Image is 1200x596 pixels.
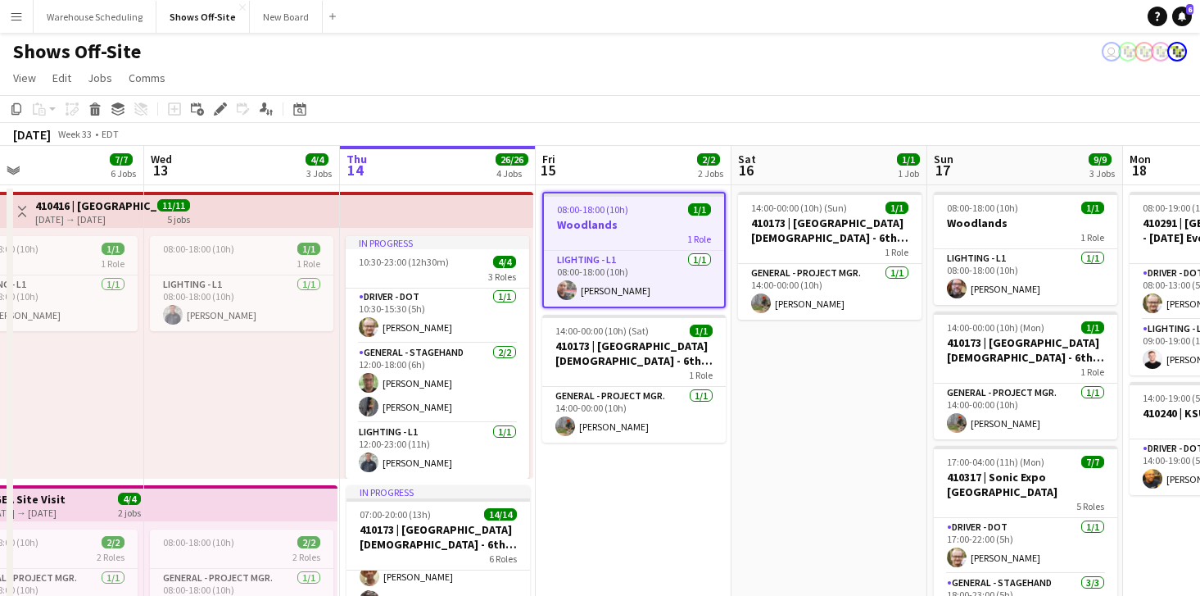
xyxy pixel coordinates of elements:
app-job-card: 14:00-00:00 (10h) (Sun)1/1410173 | [GEOGRAPHIC_DATA][DEMOGRAPHIC_DATA] - 6th Grade Fall Camp FFA ... [738,192,922,320]
span: 5 Roles [1076,500,1104,512]
div: In progress [346,236,529,249]
span: 4/4 [306,153,328,166]
h3: Woodlands [544,217,724,232]
app-job-card: 08:00-18:00 (10h)1/1Woodlands1 RoleLighting - L11/108:00-18:00 (10h)[PERSON_NAME] [542,192,726,308]
div: 2 Jobs [698,167,723,180]
h3: 410173 | [GEOGRAPHIC_DATA][DEMOGRAPHIC_DATA] - 6th Grade Fall Camp FFA 2025 [738,216,922,245]
span: Edit [52,71,71,85]
span: View [13,71,36,85]
div: 3 Jobs [1089,167,1115,180]
span: Thu [346,152,367,166]
div: EDT [102,128,119,140]
span: Sun [934,152,953,166]
span: 9/9 [1089,153,1112,166]
span: 1/1 [297,243,320,255]
a: Jobs [81,67,119,89]
span: 08:00-18:00 (10h) [163,536,234,548]
app-card-role: Driver - DOT1/110:30-15:30 (5h)[PERSON_NAME] [346,288,529,343]
span: 6 Roles [489,553,517,565]
span: 1/1 [1081,321,1104,334]
span: 13 [148,161,172,180]
span: 1 Role [687,233,711,245]
span: Fri [542,152,555,166]
span: 1 Role [101,257,125,270]
span: 2/2 [697,153,720,166]
span: 1/1 [102,243,125,255]
app-job-card: 08:00-18:00 (10h)1/1Woodlands1 RoleLighting - L11/108:00-18:00 (10h)[PERSON_NAME] [934,192,1117,305]
span: Comms [129,71,165,85]
app-job-card: In progress10:30-23:00 (12h30m)4/43 RolesDriver - DOT1/110:30-15:30 (5h)[PERSON_NAME]General - St... [346,236,529,479]
span: 14:00-00:00 (10h) (Sat) [555,325,649,337]
h3: 410173 | [GEOGRAPHIC_DATA][DEMOGRAPHIC_DATA] - 6th Grade Fall Camp FFA 2025 [934,335,1117,365]
span: 1 Role [297,257,320,270]
app-card-role: General - Project Mgr.1/114:00-00:00 (10h)[PERSON_NAME] [542,387,726,443]
h3: Woodlands [934,216,1117,230]
div: 3 Jobs [306,167,332,180]
a: 6 [1172,7,1192,26]
div: 1 Job [898,167,919,180]
span: 14/14 [484,508,517,521]
span: Week 33 [54,128,95,140]
span: 4/4 [493,256,516,268]
app-card-role: Lighting - L11/108:00-18:00 (10h)[PERSON_NAME] [150,275,333,331]
h3: 410317 | Sonic Expo [GEOGRAPHIC_DATA] [934,470,1117,499]
span: 10:30-23:00 (12h30m) [359,256,449,268]
a: View [7,67,43,89]
div: In progress [346,485,530,498]
span: 26/26 [496,153,528,166]
span: 14:00-00:00 (10h) (Mon) [947,321,1044,334]
span: 1/1 [688,203,711,216]
div: [DATE] [13,126,51,143]
app-user-avatar: Toryn Tamborello [1102,42,1121,61]
span: Mon [1130,152,1151,166]
h3: 410173 | [GEOGRAPHIC_DATA][DEMOGRAPHIC_DATA] - 6th Grade Fall Camp FFA 2025 [542,339,726,368]
span: 14 [344,161,367,180]
span: 18 [1127,161,1151,180]
h3: 410416 | [GEOGRAPHIC_DATA][DEMOGRAPHIC_DATA] - [GEOGRAPHIC_DATA] [35,198,157,213]
span: 1/1 [897,153,920,166]
span: 2/2 [102,536,125,548]
span: 14:00-00:00 (10h) (Sun) [751,202,847,214]
div: 5 jobs [167,212,190,225]
h3: 410173 | [GEOGRAPHIC_DATA][DEMOGRAPHIC_DATA] - 6th Grade Fall Camp FFA 2025 [346,522,530,552]
div: 14:00-00:00 (10h) (Sat)1/1410173 | [GEOGRAPHIC_DATA][DEMOGRAPHIC_DATA] - 6th Grade Fall Camp FFA ... [542,315,726,443]
app-card-role: Driver - DOT1/117:00-22:00 (5h)[PERSON_NAME] [934,518,1117,574]
h1: Shows Off-Site [13,39,141,64]
span: 1 Role [1080,366,1104,378]
div: [DATE] → [DATE] [35,213,157,225]
span: 1 Role [885,246,908,258]
span: 1 Role [1080,231,1104,243]
app-job-card: 08:00-18:00 (10h)1/11 RoleLighting - L11/108:00-18:00 (10h)[PERSON_NAME] [150,236,333,331]
span: 08:00-18:00 (10h) [557,203,628,216]
app-card-role: General - Project Mgr.1/114:00-00:00 (10h)[PERSON_NAME] [738,264,922,320]
app-user-avatar: Labor Coordinator [1167,42,1187,61]
span: 17:00-04:00 (11h) (Mon) [947,456,1044,468]
a: Edit [46,67,78,89]
app-job-card: 14:00-00:00 (10h) (Mon)1/1410173 | [GEOGRAPHIC_DATA][DEMOGRAPHIC_DATA] - 6th Grade Fall Camp FFA ... [934,312,1117,439]
span: 6 [1186,4,1193,15]
span: 08:00-18:00 (10h) [163,243,234,255]
div: 4 Jobs [496,167,528,180]
app-card-role: General - Stagehand2/212:00-18:00 (6h)[PERSON_NAME][PERSON_NAME] [346,343,529,423]
span: Wed [151,152,172,166]
span: 11/11 [157,199,190,212]
span: 2 Roles [292,551,320,563]
span: 7/7 [1081,456,1104,468]
button: Shows Off-Site [156,1,250,33]
app-user-avatar: Labor Coordinator [1118,42,1138,61]
span: 4/4 [118,493,141,505]
a: Comms [122,67,172,89]
span: 08:00-18:00 (10h) [947,202,1018,214]
span: 16 [736,161,756,180]
app-user-avatar: Labor Coordinator [1151,42,1171,61]
div: 2 jobs [118,505,141,519]
button: Warehouse Scheduling [34,1,156,33]
span: Sat [738,152,756,166]
span: 1/1 [885,202,908,214]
